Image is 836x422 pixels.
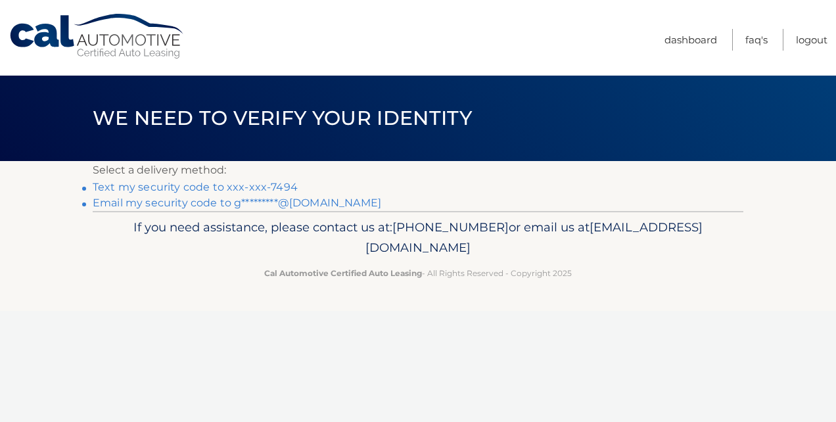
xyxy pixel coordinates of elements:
[664,29,717,51] a: Dashboard
[93,181,298,193] a: Text my security code to xxx-xxx-7494
[264,268,422,278] strong: Cal Automotive Certified Auto Leasing
[392,220,509,235] span: [PHONE_NUMBER]
[101,217,735,259] p: If you need assistance, please contact us at: or email us at
[101,266,735,280] p: - All Rights Reserved - Copyright 2025
[745,29,768,51] a: FAQ's
[93,106,472,130] span: We need to verify your identity
[796,29,827,51] a: Logout
[93,197,381,209] a: Email my security code to g*********@[DOMAIN_NAME]
[93,161,743,179] p: Select a delivery method:
[9,13,186,60] a: Cal Automotive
